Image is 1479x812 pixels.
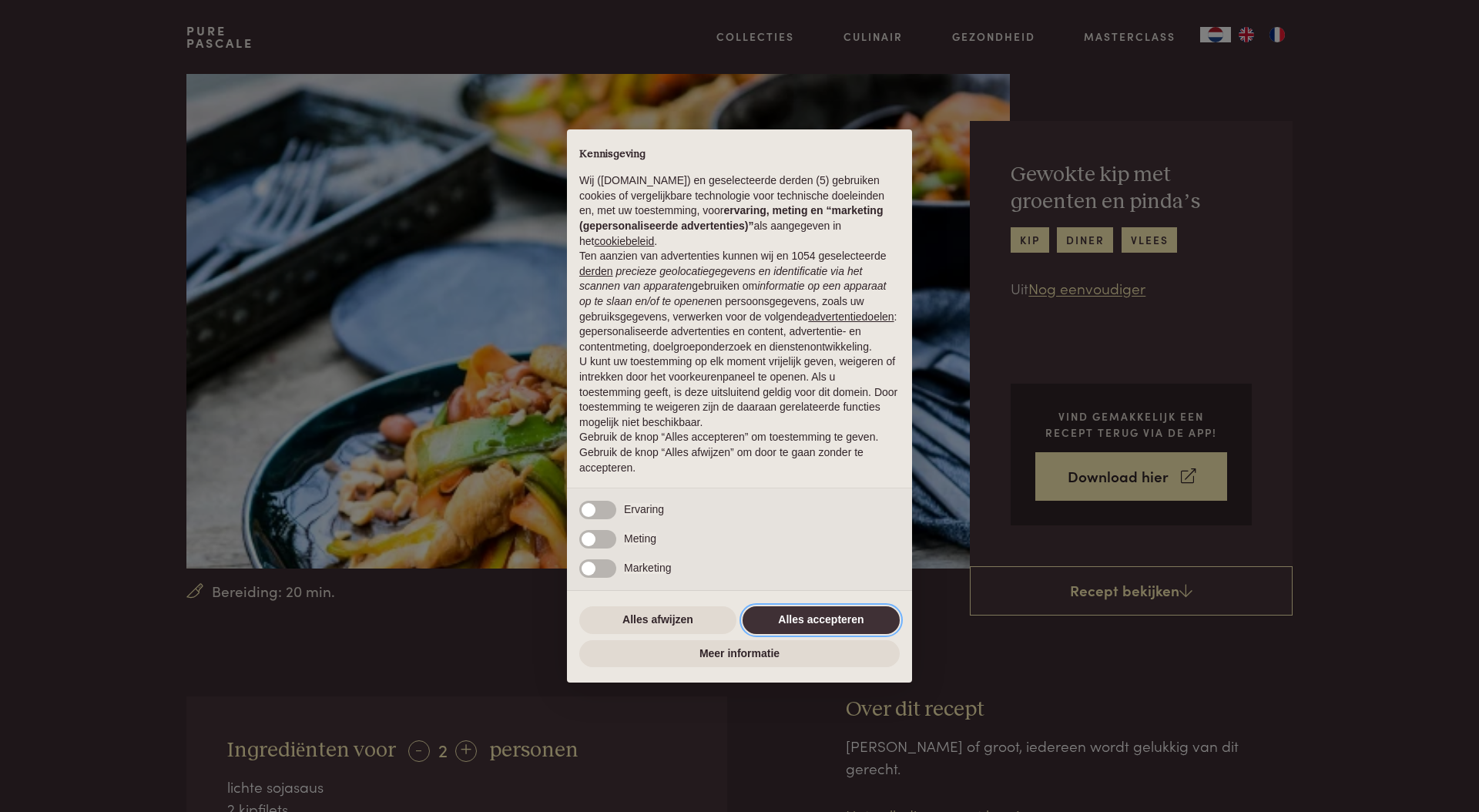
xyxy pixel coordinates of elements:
em: informatie op een apparaat op te slaan en/of te openen [579,280,887,307]
p: U kunt uw toestemming op elk moment vrijelijk geven, weigeren of intrekken door het voorkeurenpan... [579,354,900,430]
p: Ten aanzien van advertenties kunnen wij en 1054 geselecteerde gebruiken om en persoonsgegevens, z... [579,249,900,354]
button: Meer informatie [579,640,900,668]
strong: ervaring, meting en “marketing (gepersonaliseerde advertenties)” [579,204,883,232]
em: precieze geolocatiegegevens en identificatie via het scannen van apparaten [579,265,862,293]
button: advertentiedoelen [808,310,894,325]
span: Marketing [624,562,671,574]
button: derden [579,264,613,280]
button: Alles accepteren [743,606,900,634]
p: Gebruik de knop “Alles accepteren” om toestemming te geven. Gebruik de knop “Alles afwijzen” om d... [579,430,900,475]
span: Ervaring [624,503,664,515]
a: cookiebeleid [594,235,654,247]
p: Wij ([DOMAIN_NAME]) en geselecteerde derden (5) gebruiken cookies of vergelijkbare technologie vo... [579,173,900,249]
button: Alles afwijzen [579,606,736,634]
span: Meting [624,532,656,545]
h2: Kennisgeving [579,148,900,162]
